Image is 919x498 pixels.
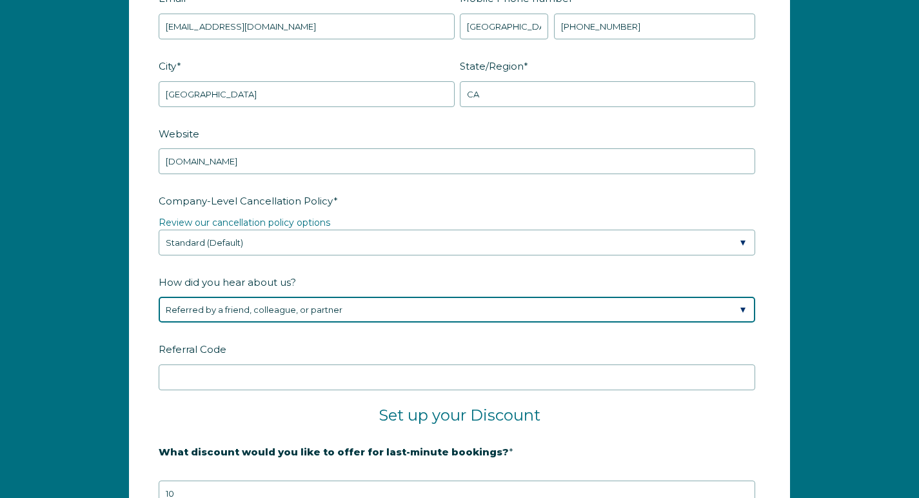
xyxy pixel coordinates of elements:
span: Referral Code [159,339,226,359]
span: City [159,56,177,76]
span: Company-Level Cancellation Policy [159,191,333,211]
span: Set up your Discount [379,406,540,424]
span: Website [159,124,199,144]
strong: 20% is recommended, minimum of 10% [159,468,361,479]
span: How did you hear about us? [159,272,296,292]
a: Review our cancellation policy options [159,217,330,228]
span: State/Region [460,56,524,76]
strong: What discount would you like to offer for last-minute bookings? [159,446,509,458]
